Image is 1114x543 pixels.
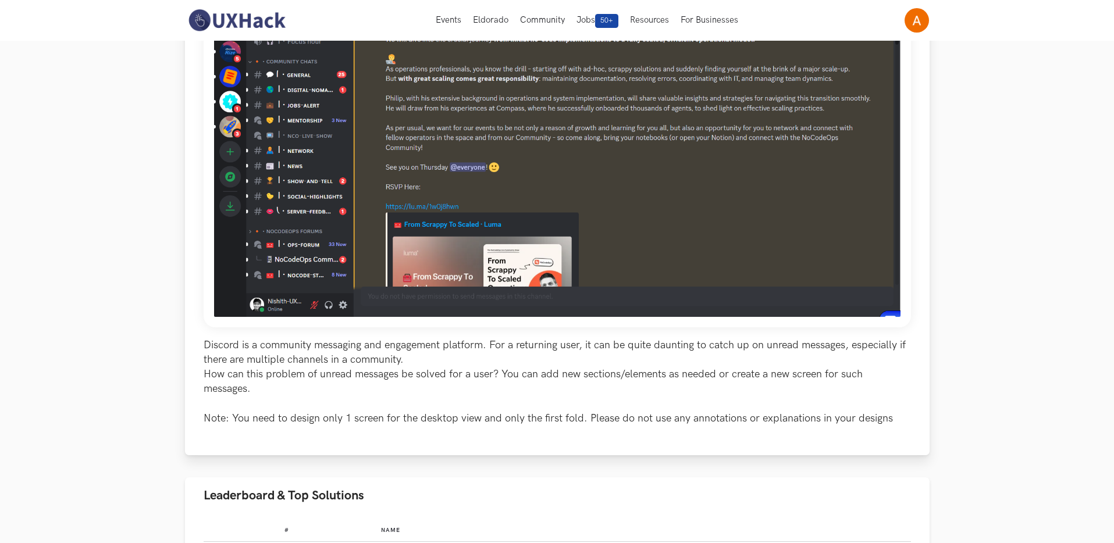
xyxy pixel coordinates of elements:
[595,14,618,28] span: 50+
[381,527,400,534] span: Name
[204,338,911,426] p: Discord is a community messaging and engagement platform. For a returning user, it can be quite d...
[204,488,364,503] span: Leaderboard & Top Solutions
[905,8,929,33] img: Your profile pic
[185,8,289,33] img: UXHack-logo.png
[185,477,930,514] button: Leaderboard & Top Solutions
[284,527,289,534] span: #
